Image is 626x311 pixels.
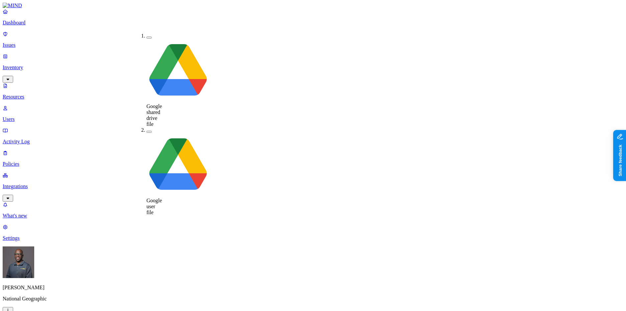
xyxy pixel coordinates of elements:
[3,116,623,122] p: Users
[3,83,623,100] a: Resources
[3,202,623,219] a: What's new
[3,235,623,241] p: Settings
[3,172,623,201] a: Integrations
[3,65,623,71] p: Inventory
[3,127,623,145] a: Activity Log
[3,224,623,241] a: Settings
[146,103,162,127] span: Google shared drive file
[3,3,623,9] a: MIND
[3,246,34,278] img: Gregory Thomas
[3,94,623,100] p: Resources
[3,285,623,291] p: [PERSON_NAME]
[146,198,162,215] span: Google user file
[3,105,623,122] a: Users
[146,39,210,102] img: google-drive
[3,184,623,189] p: Integrations
[3,161,623,167] p: Policies
[146,133,210,196] img: google-drive
[3,53,623,82] a: Inventory
[3,42,623,48] p: Issues
[3,296,623,302] p: National Geographic
[3,3,22,9] img: MIND
[3,31,623,48] a: Issues
[3,139,623,145] p: Activity Log
[3,213,623,219] p: What's new
[3,9,623,26] a: Dashboard
[3,20,623,26] p: Dashboard
[3,150,623,167] a: Policies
